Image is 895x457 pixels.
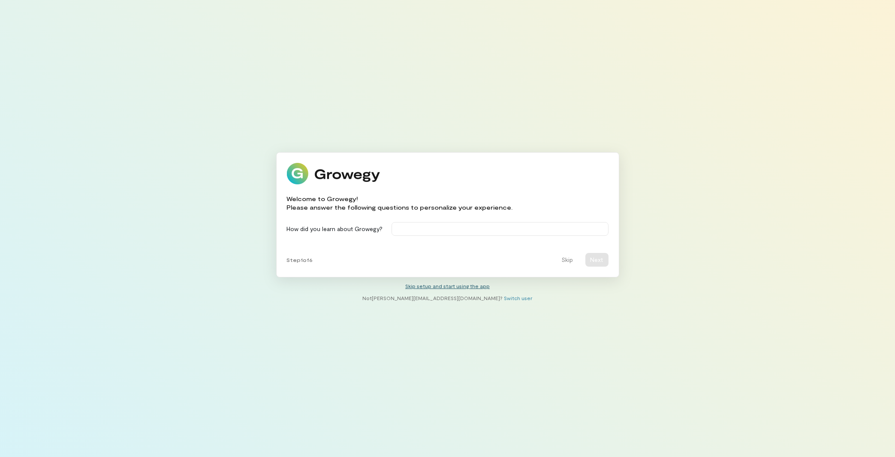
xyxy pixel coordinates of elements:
[287,163,380,184] img: Growegy logo
[504,295,533,301] a: Switch user
[363,295,503,301] span: Not [PERSON_NAME][EMAIL_ADDRESS][DOMAIN_NAME] ?
[585,253,609,267] button: Next
[287,225,383,233] label: How did you learn about Growegy?
[287,256,313,263] span: Step 1 of 6
[405,283,490,289] a: Skip setup and start using the app
[557,253,579,267] button: Skip
[287,195,513,212] div: Welcome to Growegy! Please answer the following questions to personalize your experience.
